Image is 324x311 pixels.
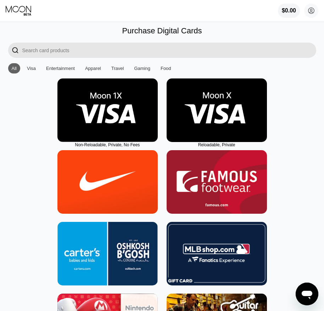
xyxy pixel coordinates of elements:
div:  [8,43,22,58]
div: Non-Reloadable, Private, No Fees [57,142,158,147]
div: All [8,63,20,73]
div: Visa [23,63,39,73]
div: Apparel [82,63,105,73]
div: Food [157,63,175,73]
div: $0.00 [278,4,300,18]
input: Search card products [22,43,316,58]
iframe: Button to launch messaging window [296,283,318,305]
div: Travel [111,66,124,71]
div: Entertainment [46,66,75,71]
div: Reloadable, Private [167,142,267,147]
div: Purchase Digital Cards [122,26,202,36]
div: Visa [27,66,36,71]
div:  [12,46,19,54]
div: Gaming [130,63,154,73]
div: Apparel [85,66,101,71]
div: Entertainment [43,63,78,73]
div: Travel [108,63,128,73]
div: $0.00 [282,7,296,14]
div: Food [161,66,171,71]
div: All [12,66,17,71]
div: Gaming [134,66,150,71]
